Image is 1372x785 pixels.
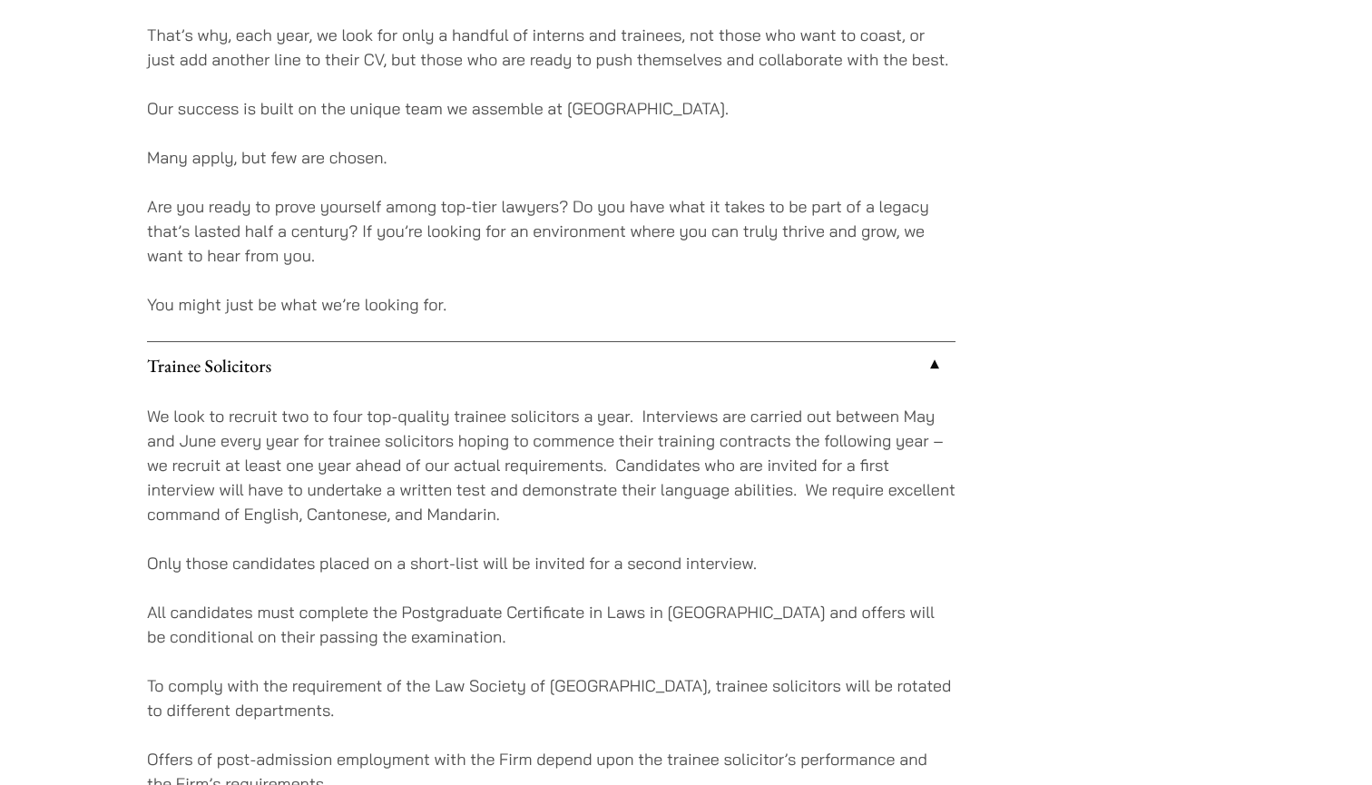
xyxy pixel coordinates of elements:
[147,145,955,170] p: Many apply, but few are chosen.
[147,292,955,317] p: You might just be what we’re looking for.
[147,673,955,722] p: To comply with the requirement of the Law Society of [GEOGRAPHIC_DATA], trainee solicitors will b...
[147,551,955,575] p: Only those candidates placed on a short-list will be invited for a second interview.
[147,404,955,526] p: We look to recruit two to four top-quality trainee solicitors a year. Interviews are carried out ...
[147,342,955,389] a: Trainee Solicitors
[147,194,955,268] p: Are you ready to prove yourself among top-tier lawyers? Do you have what it takes to be part of a...
[147,600,955,649] p: All candidates must complete the Postgraduate Certificate in Laws in [GEOGRAPHIC_DATA] and offers...
[147,96,955,121] p: Our success is built on the unique team we assemble at [GEOGRAPHIC_DATA].
[147,23,955,72] p: That’s why, each year, we look for only a handful of interns and trainees, not those who want to ...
